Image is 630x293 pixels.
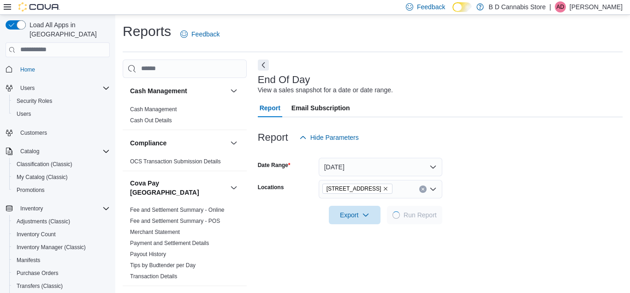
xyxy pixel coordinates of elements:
span: Adjustments (Classic) [17,218,70,225]
span: Fee and Settlement Summary - POS [130,217,220,225]
span: My Catalog (Classic) [17,173,68,181]
p: [PERSON_NAME] [570,1,623,12]
a: My Catalog (Classic) [13,172,71,183]
a: Adjustments (Classic) [13,216,74,227]
span: Users [13,108,110,120]
a: Fee and Settlement Summary - Online [130,207,225,213]
p: | [549,1,551,12]
span: Inventory Manager (Classic) [13,242,110,253]
a: Cash Management [130,106,177,113]
span: Email Subscription [291,99,350,117]
span: Feedback [417,2,445,12]
button: Clear input [419,185,427,193]
button: Purchase Orders [9,267,113,280]
span: Cash Management [130,106,177,113]
div: Aman Dhillon [555,1,566,12]
a: Merchant Statement [130,229,180,235]
span: Inventory Count [13,229,110,240]
span: Security Roles [17,97,52,105]
span: [STREET_ADDRESS] [327,184,381,193]
button: Compliance [228,138,239,149]
button: Next [258,60,269,71]
a: Transaction Details [130,273,177,280]
div: View a sales snapshot for a date or date range. [258,85,393,95]
button: Inventory [2,202,113,215]
h3: Cash Management [130,86,187,96]
div: Compliance [123,156,247,171]
span: Purchase Orders [17,269,59,277]
a: Feedback [177,25,223,43]
p: B D Cannabis Store [488,1,546,12]
a: Payment and Settlement Details [130,240,209,246]
button: Open list of options [429,185,437,193]
span: Merchant Statement [130,228,180,236]
span: Transfers (Classic) [17,282,63,290]
button: Export [329,206,380,224]
span: Tips by Budtender per Day [130,262,196,269]
span: Security Roles [13,96,110,107]
a: Payout History [130,251,166,257]
span: Home [20,66,35,73]
span: Catalog [17,146,110,157]
div: Cova Pay [GEOGRAPHIC_DATA] [123,204,247,286]
span: Hide Parameters [310,133,359,142]
button: Cash Management [130,86,226,96]
a: Tips by Budtender per Day [130,262,196,269]
button: Inventory Count [9,228,113,241]
span: Export [334,206,375,224]
button: Cova Pay [GEOGRAPHIC_DATA] [130,179,226,197]
span: Payment and Settlement Details [130,239,209,247]
span: Promotions [13,185,110,196]
span: Run Report [404,210,437,220]
img: Cova [18,2,60,12]
a: Transfers (Classic) [13,281,66,292]
span: Inventory Count [17,231,56,238]
span: Inventory Manager (Classic) [17,244,86,251]
a: Purchase Orders [13,268,62,279]
a: Users [13,108,35,120]
button: Compliance [130,138,226,148]
h1: Reports [123,22,171,41]
span: Fee and Settlement Summary - Online [130,206,225,214]
label: Locations [258,184,284,191]
a: Customers [17,127,51,138]
span: Inventory [17,203,110,214]
span: 213 City Centre Mall [322,184,393,194]
div: Cash Management [123,104,247,130]
button: Cova Pay [GEOGRAPHIC_DATA] [228,182,239,193]
span: Report [260,99,280,117]
span: Feedback [191,30,220,39]
button: Classification (Classic) [9,158,113,171]
span: Adjustments (Classic) [13,216,110,227]
a: Fee and Settlement Summary - POS [130,218,220,224]
span: AD [557,1,565,12]
input: Dark Mode [452,2,472,12]
button: Security Roles [9,95,113,108]
span: Catalog [20,148,39,155]
button: Manifests [9,254,113,267]
button: [DATE] [319,158,442,176]
button: Transfers (Classic) [9,280,113,293]
button: Users [17,83,38,94]
a: Cash Out Details [130,117,172,124]
a: Manifests [13,255,44,266]
button: Hide Parameters [296,128,363,147]
span: Home [17,64,110,75]
span: Promotions [17,186,45,194]
h3: Compliance [130,138,166,148]
a: OCS Transaction Submission Details [130,158,221,165]
button: Home [2,63,113,76]
a: Security Roles [13,96,56,107]
h3: End Of Day [258,74,310,85]
button: Catalog [17,146,43,157]
a: Home [17,64,39,75]
button: Promotions [9,184,113,197]
button: Customers [2,126,113,139]
h3: Report [258,132,288,143]
button: Remove 213 City Centre Mall from selection in this group [383,186,388,191]
span: Customers [17,127,110,138]
span: Classification (Classic) [17,161,72,168]
span: Users [20,84,35,92]
span: Payout History [130,251,166,258]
